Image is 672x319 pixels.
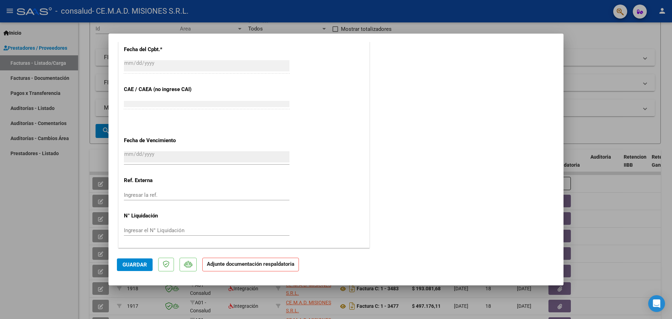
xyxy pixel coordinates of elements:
[648,295,665,312] div: Open Intercom Messenger
[117,258,153,271] button: Guardar
[122,262,147,268] span: Guardar
[124,212,196,220] p: N° Liquidación
[124,85,196,93] p: CAE / CAEA (no ingrese CAI)
[124,46,196,54] p: Fecha del Cpbt.
[207,261,294,267] strong: Adjunte documentación respaldatoria
[124,137,196,145] p: Fecha de Vencimiento
[124,176,196,185] p: Ref. Externa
